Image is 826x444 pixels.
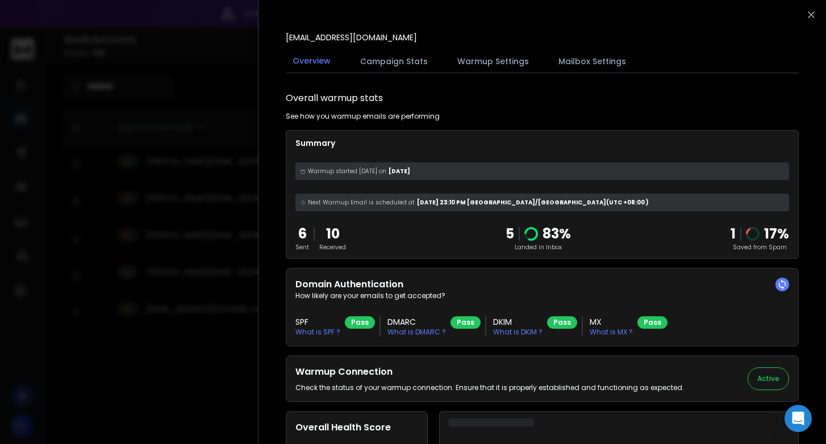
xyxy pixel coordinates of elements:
p: Landed in Inbox [506,243,571,252]
h3: SPF [295,316,340,328]
div: [DATE] 23:10 PM [GEOGRAPHIC_DATA]/[GEOGRAPHIC_DATA] (UTC +08:00 ) [295,194,789,211]
p: What is DKIM ? [493,328,543,337]
h2: Overall Health Score [295,421,418,434]
h3: DKIM [493,316,543,328]
p: See how you warmup emails are performing [286,112,440,121]
button: Campaign Stats [353,49,435,74]
p: How likely are your emails to get accepted? [295,291,789,300]
p: What is SPF ? [295,328,340,337]
div: Pass [345,316,375,329]
span: Warmup started [DATE] on [308,167,386,175]
div: Pass [637,316,668,329]
div: Open Intercom Messenger [785,405,812,432]
p: 17 % [764,225,789,243]
p: Sent [295,243,309,252]
p: What is DMARC ? [387,328,446,337]
span: Next Warmup Email is scheduled at [308,198,415,207]
h3: DMARC [387,316,446,328]
h3: MX [590,316,633,328]
button: Warmup Settings [450,49,536,74]
button: Active [748,367,789,390]
p: Saved from Spam [731,243,789,252]
div: [DATE] [295,162,789,180]
p: [EMAIL_ADDRESS][DOMAIN_NAME] [286,32,417,43]
strong: 1 [731,224,736,243]
p: 10 [319,225,346,243]
div: Pass [450,316,481,329]
button: Mailbox Settings [552,49,633,74]
p: 5 [506,225,514,243]
p: 83 % [543,225,571,243]
button: Overview [286,48,337,74]
p: Check the status of your warmup connection. Ensure that it is properly established and functionin... [295,383,684,392]
h1: Overall warmup stats [286,91,383,105]
p: Received [319,243,346,252]
h2: Warmup Connection [295,365,684,379]
p: What is MX ? [590,328,633,337]
div: Pass [547,316,577,329]
p: Summary [295,137,789,149]
p: 6 [295,225,309,243]
h2: Domain Authentication [295,278,789,291]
